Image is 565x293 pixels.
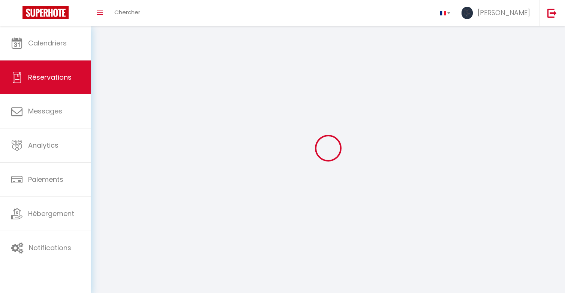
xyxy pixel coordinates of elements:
[534,261,565,293] iframe: LiveChat chat widget
[28,38,67,48] span: Calendriers
[28,72,72,82] span: Réservations
[547,8,557,18] img: logout
[29,243,71,252] span: Notifications
[478,8,530,17] span: [PERSON_NAME]
[28,106,62,116] span: Messages
[28,175,63,184] span: Paiements
[28,209,74,218] span: Hébergement
[114,8,140,16] span: Chercher
[28,140,58,150] span: Analytics
[22,6,69,19] img: Super Booking
[462,7,473,19] img: ...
